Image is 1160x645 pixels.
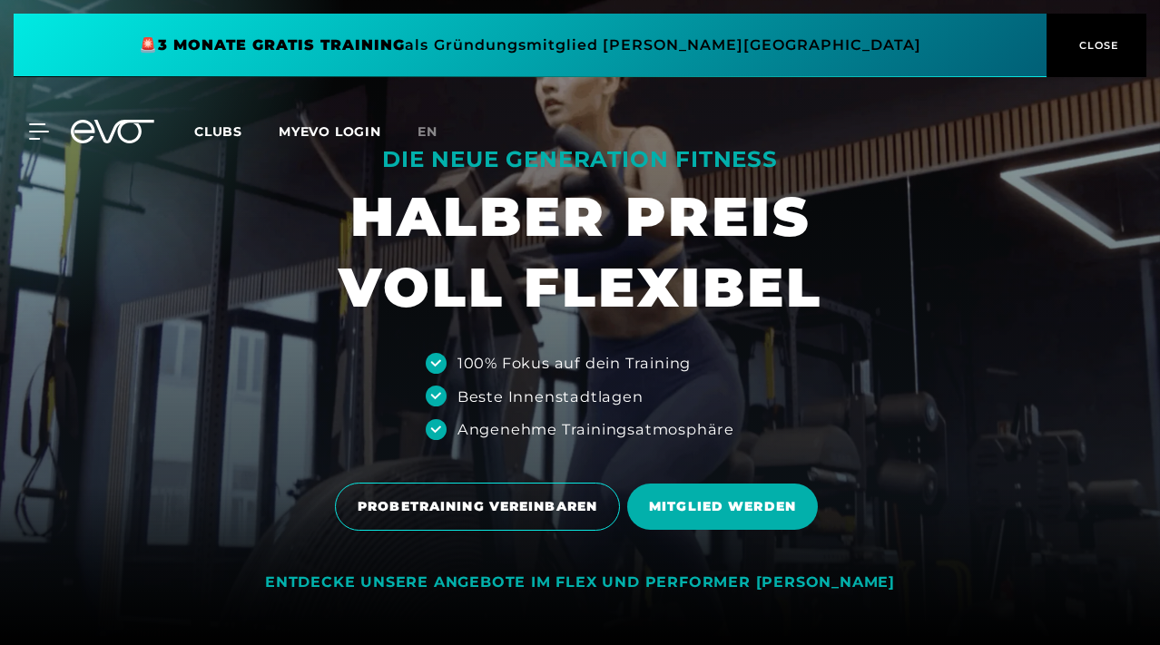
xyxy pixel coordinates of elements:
[418,122,459,142] a: en
[1047,14,1146,77] button: CLOSE
[194,122,279,140] a: Clubs
[457,386,644,407] div: Beste Innenstadtlagen
[279,123,381,140] a: MYEVO LOGIN
[339,181,822,323] h1: HALBER PREIS VOLL FLEXIBEL
[627,470,825,543] a: MITGLIED WERDEN
[265,573,895,592] div: ENTDECKE UNSERE ANGEBOTE IM FLEX UND PERFORMER [PERSON_NAME]
[418,123,437,140] span: en
[194,123,242,140] span: Clubs
[335,469,627,544] a: PROBETRAINING VEREINBAREN
[1075,37,1119,54] span: CLOSE
[457,352,691,374] div: 100% Fokus auf dein Training
[457,418,734,440] div: Angenehme Trainingsatmosphäre
[649,497,796,516] span: MITGLIED WERDEN
[358,497,597,516] span: PROBETRAINING VEREINBAREN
